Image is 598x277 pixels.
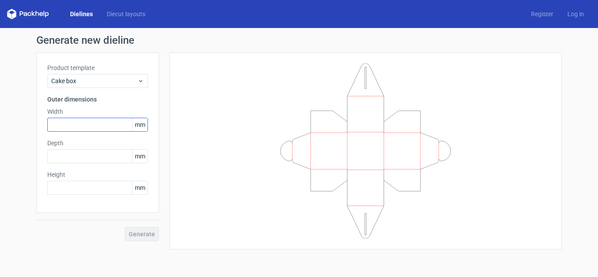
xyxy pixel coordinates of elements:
span: mm [132,150,148,163]
label: Depth [47,139,148,147]
a: Log in [560,10,591,18]
a: Diecut layouts [100,10,152,18]
h1: Generate new dieline [36,35,562,46]
label: Width [47,107,148,116]
span: mm [132,181,148,194]
label: Height [47,170,148,179]
span: Cake box [51,77,137,85]
a: Dielines [63,10,100,18]
label: Product template [47,63,148,72]
h3: Outer dimensions [47,95,148,104]
span: mm [132,118,148,131]
a: Register [524,10,560,18]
